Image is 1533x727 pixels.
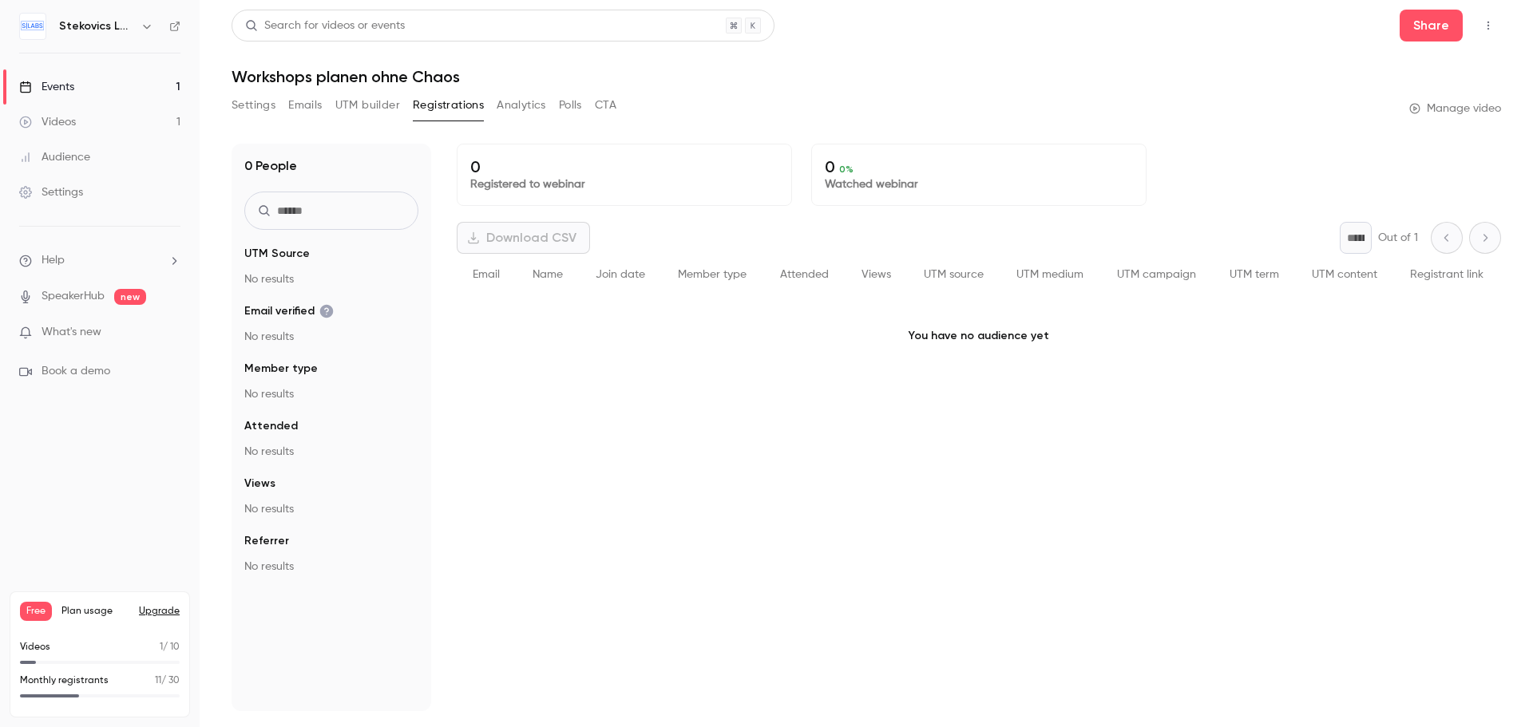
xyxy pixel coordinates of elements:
[244,156,297,176] h1: 0 People
[244,246,310,262] span: UTM Source
[780,269,829,280] span: Attended
[1312,269,1377,280] span: UTM content
[244,501,418,517] p: No results
[244,533,289,549] span: Referrer
[288,93,322,118] button: Emails
[1409,101,1501,117] a: Manage video
[1400,10,1463,41] button: Share
[470,157,778,176] p: 0
[825,176,1133,192] p: Watched webinar
[20,14,46,39] img: Stekovics LABS
[839,164,854,175] span: 0 %
[19,252,180,269] li: help-dropdown-opener
[1016,269,1083,280] span: UTM medium
[595,93,616,118] button: CTA
[244,303,334,319] span: Email verified
[61,605,129,618] span: Plan usage
[862,269,891,280] span: Views
[1378,230,1418,246] p: Out of 1
[19,114,76,130] div: Videos
[19,184,83,200] div: Settings
[20,640,50,654] p: Videos
[244,361,318,377] span: Member type
[232,67,1501,86] h1: Workshops planen ohne Chaos
[244,444,418,460] p: No results
[19,149,90,165] div: Audience
[1117,269,1196,280] span: UTM campaign
[1230,269,1279,280] span: UTM term
[42,363,110,380] span: Book a demo
[924,269,984,280] span: UTM source
[559,93,582,118] button: Polls
[244,329,418,345] p: No results
[244,418,298,434] span: Attended
[20,602,52,621] span: Free
[20,674,109,688] p: Monthly registrants
[457,254,1501,296] div: People list
[244,559,418,575] p: No results
[139,605,180,618] button: Upgrade
[335,93,400,118] button: UTM builder
[244,271,418,287] p: No results
[596,269,645,280] span: Join date
[413,93,484,118] button: Registrations
[160,642,163,652] span: 1
[59,18,134,34] h6: Stekovics LABS
[678,269,747,280] span: Member type
[42,324,101,341] span: What's new
[19,79,74,95] div: Events
[244,476,275,492] span: Views
[470,176,778,192] p: Registered to webinar
[42,288,105,305] a: SpeakerHub
[155,676,161,686] span: 11
[497,93,546,118] button: Analytics
[1410,269,1483,280] span: Registrant link
[160,640,180,654] p: / 10
[244,246,418,575] section: facet-groups
[232,93,275,118] button: Settings
[825,157,1133,176] p: 0
[457,296,1501,376] p: You have no audience yet
[244,386,418,402] p: No results
[114,289,146,305] span: new
[473,269,500,280] span: Email
[245,18,405,34] div: Search for videos or events
[42,252,65,269] span: Help
[533,269,563,280] span: Name
[155,674,180,688] p: / 30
